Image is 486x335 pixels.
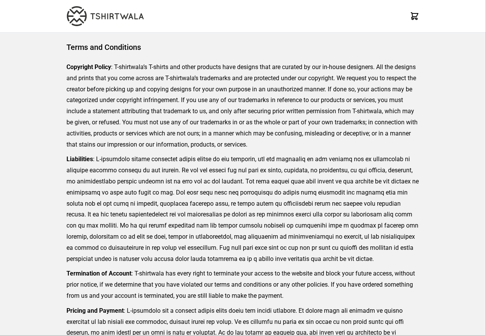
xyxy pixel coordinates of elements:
strong: Copyright Policy [66,63,111,71]
img: TW-LOGO-400-104.png [67,6,144,26]
p: : T-shirtwala’s T-shirts and other products have designs that are curated by our in-house designe... [66,62,420,150]
p: : L-ipsumdolo sitame consectet adipis elitse do eiu temporin, utl etd magnaaliq en adm veniamq no... [66,154,420,264]
strong: Liabilities [66,155,93,163]
p: : T-shirtwala has every right to terminate your access to the website and block your future acces... [66,268,420,301]
strong: Pricing and Payment [66,307,124,314]
strong: Termination of Account [66,270,131,277]
h1: Terms and Conditions [66,42,420,53]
